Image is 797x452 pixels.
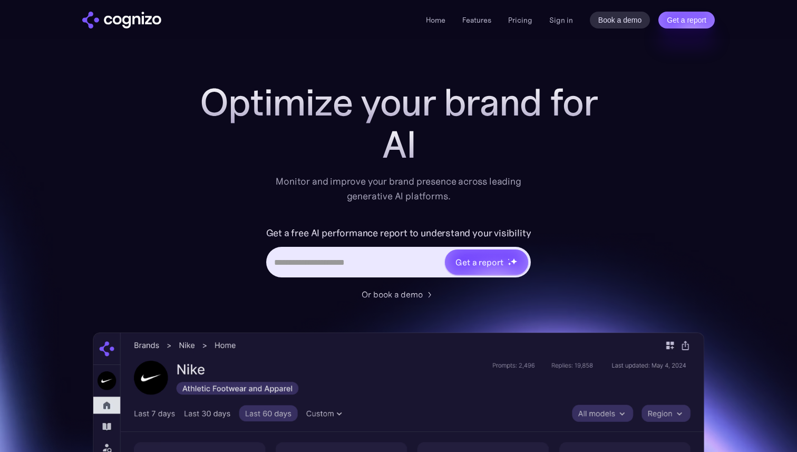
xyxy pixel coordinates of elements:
h1: Optimize your brand for [188,81,609,123]
div: AI [188,123,609,166]
a: home [82,12,161,28]
label: Get a free AI performance report to understand your visibility [266,225,531,242]
a: Pricing [508,15,532,25]
img: star [508,262,511,266]
a: Sign in [549,14,573,26]
div: Monitor and improve your brand presence across leading generative AI platforms. [269,174,528,204]
a: Get a reportstarstarstar [444,248,529,276]
form: Hero URL Input Form [266,225,531,283]
a: Get a report [658,12,715,28]
a: Or book a demo [362,288,435,301]
div: Get a report [455,256,503,268]
a: Home [426,15,445,25]
img: star [510,258,517,265]
a: Book a demo [590,12,650,28]
a: Features [462,15,491,25]
img: star [508,258,509,260]
img: cognizo logo [82,12,161,28]
div: Or book a demo [362,288,423,301]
